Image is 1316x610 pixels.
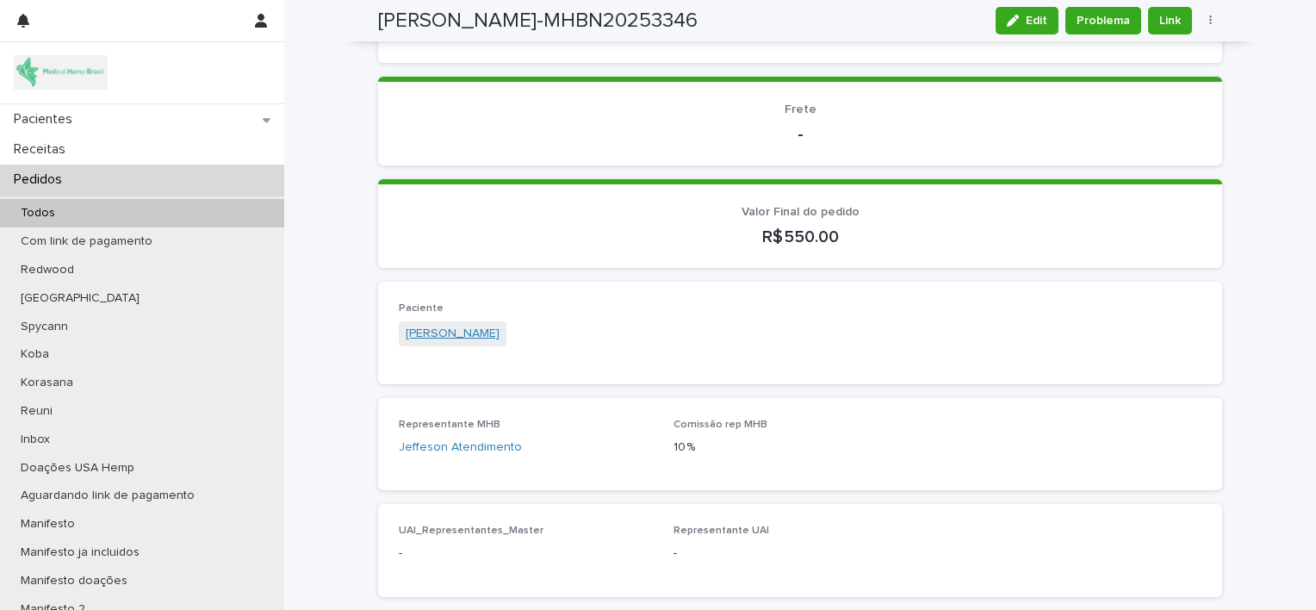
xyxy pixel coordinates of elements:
[1077,12,1130,29] span: Problema
[742,206,860,218] span: Valor Final do pedido
[674,545,928,563] p: -
[7,171,76,188] p: Pedidos
[14,55,108,90] img: 4SJayOo8RSQX0lnsmxob
[378,9,698,34] h2: [PERSON_NAME]-MHBN20253346
[7,141,79,158] p: Receitas
[7,234,166,249] p: Com link de pagamento
[674,439,928,457] p: 10 %
[7,433,64,447] p: Inbox
[399,227,1201,247] p: R$ 550.00
[7,545,153,560] p: Manifesto ja incluidos
[996,7,1058,34] button: Edit
[7,376,87,390] p: Korasana
[785,103,816,115] span: Frete
[7,461,148,476] p: Doações USA Hemp
[674,526,769,536] span: Representante UAI
[399,420,500,430] span: Representante MHB
[7,291,153,306] p: [GEOGRAPHIC_DATA]
[406,325,500,343] a: [PERSON_NAME]
[7,574,141,588] p: Manifesto doações
[7,347,63,362] p: Koba
[1065,7,1141,34] button: Problema
[674,420,767,430] span: Comissão rep MHB
[399,545,653,563] p: -
[7,206,69,221] p: Todos
[399,124,1201,145] p: -
[7,263,88,277] p: Redwood
[399,439,522,457] a: Jeffeson Atendimento
[7,404,66,419] p: Reuni
[1148,7,1192,34] button: Link
[1026,15,1047,27] span: Edit
[1159,12,1181,29] span: Link
[7,489,208,503] p: Aguardando link de pagamento
[399,303,444,314] span: Paciente
[7,111,86,128] p: Pacientes
[399,526,543,536] span: UAI_Representantes_Master
[7,320,82,334] p: Spycann
[7,517,89,532] p: Manifesto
